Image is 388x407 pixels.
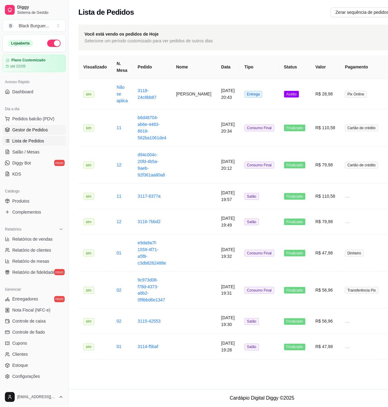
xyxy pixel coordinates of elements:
[85,32,159,37] strong: Você está vendo os pedidos de Hoje
[310,146,340,184] td: R$ 79,98
[78,7,134,17] h2: Lista de Pedidos
[2,305,66,315] a: Nota Fiscal (NFC-e)
[2,372,66,382] a: Configurações
[2,158,66,168] a: Diggy Botnovo
[12,138,44,144] span: Lista de Pedidos
[117,85,128,103] a: Não se aplica
[171,55,216,79] th: Nome
[216,55,240,79] th: Data
[17,5,63,10] span: Diggy
[117,125,122,130] a: 11
[284,344,306,351] span: Finalizado
[2,196,66,206] a: Produtos
[216,109,240,146] td: [DATE] 20:34
[2,234,66,244] a: Relatórios de vendas
[117,319,122,324] a: 02
[284,250,306,257] span: Finalizado
[12,127,48,133] span: Gestor de Pedidos
[12,247,51,253] span: Relatório de clientes
[12,362,28,369] span: Estoque
[12,351,28,358] span: Clientes
[2,361,66,370] a: Estoque
[117,219,122,224] a: 12
[310,235,340,272] td: R$ 47,98
[12,171,21,177] span: KDS
[12,116,55,122] span: Pedidos balcão (PDV)
[345,91,367,98] span: Pix Online
[12,236,53,242] span: Relatórios de vendas
[2,328,66,337] a: Controle de fiado
[83,344,94,351] span: sim
[245,125,274,131] span: Consumo Final
[345,162,378,169] span: Cartão de crédito
[12,198,29,204] span: Produtos
[12,307,50,313] span: Nota Fiscal (NFC-e)
[2,87,66,97] a: Dashboard
[284,318,306,325] span: Finalizado
[85,37,213,44] span: Selecione um período customizado para ver pedidos de outros dias
[345,125,378,131] span: Cartão de crédito
[245,193,259,200] span: Salão
[83,162,94,169] span: sim
[2,294,66,304] a: Entregadoresnovo
[12,374,40,380] span: Configurações
[11,58,45,63] article: Plano Customizado
[245,219,259,225] span: Salão
[245,250,274,257] span: Consumo Final
[2,207,66,217] a: Complementos
[284,219,306,225] span: Finalizado
[216,209,240,235] td: [DATE] 19:49
[2,285,66,294] div: Gerenciar
[12,258,49,264] span: Relatório de mesas
[138,115,166,140] a: b6d48704-ab6e-4483-8618-562ba1061de4
[10,64,25,69] article: até 02/09
[5,227,21,232] span: Relatórios
[83,287,94,294] span: sim
[78,55,112,79] th: Visualizado
[138,277,165,303] a: 9c973d08-f78d-4373-a6b2-0f9bbd6e1347
[2,114,66,124] button: Pedidos balcão (PDV)
[117,288,122,293] a: 02
[2,136,66,146] a: Lista de Pedidos
[133,55,171,79] th: Pedido
[138,88,157,100] a: 3118-24c8bb87
[345,250,364,257] span: Dinheiro
[2,169,66,179] a: KDS
[245,318,259,325] span: Salão
[117,250,122,255] a: 01
[284,125,306,131] span: Finalizado
[12,318,46,324] span: Controle de caixa
[340,55,383,79] th: Pagamento
[12,149,40,155] span: Salão / Mesas
[310,309,340,334] td: R$ 56,96
[12,296,38,302] span: Entregadores
[2,350,66,359] a: Clientes
[8,40,33,47] div: Loja aberta
[2,104,66,114] div: Dia a dia
[310,272,340,309] td: R$ 56,96
[216,309,240,334] td: [DATE] 19:30
[138,344,158,349] a: 3114-f5baf
[240,55,279,79] th: Tipo
[12,269,55,275] span: Relatório de fidelidade
[138,240,166,266] a: e9da9a7f-1559-4f71-a5f8-c3db8262488e
[216,272,240,309] td: [DATE] 19:31
[310,184,340,209] td: R$ 110,58
[310,209,340,235] td: R$ 79,98
[138,219,161,224] a: 3116-7bbd2
[17,395,56,400] span: [EMAIL_ADDRESS][DOMAIN_NAME]
[2,186,66,196] div: Catálogo
[12,209,41,215] span: Complementos
[2,245,66,255] a: Relatório de clientes
[138,194,161,199] a: 3117-8377a
[12,329,45,335] span: Controle de fiado
[138,319,161,324] a: 3115-42553
[12,340,27,347] span: Cupons
[2,77,66,87] div: Acesso Rápido
[171,79,216,109] td: [PERSON_NAME]
[279,55,311,79] th: Status
[284,162,306,169] span: Finalizado
[2,2,66,17] a: DiggySistema de Gestão
[2,390,66,405] button: [EMAIL_ADDRESS][DOMAIN_NAME]
[310,79,340,109] td: R$ 28,98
